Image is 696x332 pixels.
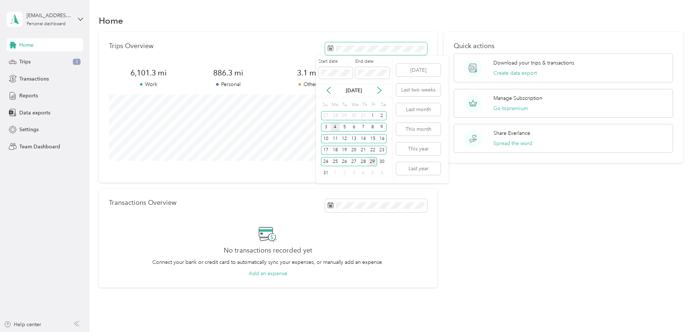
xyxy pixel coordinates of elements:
[454,42,673,50] p: Quick actions
[340,123,349,132] div: 5
[321,169,331,178] div: 31
[340,111,349,120] div: 29
[340,157,349,166] div: 26
[359,134,368,143] div: 14
[321,123,331,132] div: 3
[377,157,387,166] div: 30
[331,111,340,120] div: 28
[27,12,72,19] div: [EMAIL_ADDRESS][DOMAIN_NAME]
[359,111,368,120] div: 31
[321,146,331,155] div: 17
[349,134,359,143] div: 13
[377,169,387,178] div: 6
[331,134,340,143] div: 11
[493,94,542,102] p: Manage Subscription
[19,143,60,151] span: Team Dashboard
[368,169,378,178] div: 5
[321,134,331,143] div: 10
[368,111,378,120] div: 1
[224,247,312,254] h2: No transactions recorded yet
[377,111,387,120] div: 2
[368,134,378,143] div: 15
[19,126,39,133] span: Settings
[19,92,38,99] span: Reports
[396,83,441,96] button: Last two weeks
[396,123,441,136] button: This month
[19,58,31,66] span: Trips
[99,17,123,24] h1: Home
[249,270,287,277] button: Add an expense
[331,169,340,178] div: 1
[109,68,188,78] span: 6,101.3 mi
[359,146,368,155] div: 21
[350,100,359,110] div: We
[339,87,369,94] p: [DATE]
[361,100,368,110] div: Th
[396,142,441,155] button: This year
[152,258,383,266] p: Connect your bank or credit card to automatically sync your expenses, or manually add an expense.
[655,291,696,332] iframe: Everlance-gr Chat Button Frame
[377,134,387,143] div: 16
[27,22,66,26] div: Personal dashboard
[331,157,340,166] div: 25
[321,157,331,166] div: 24
[321,111,331,120] div: 27
[188,68,268,78] span: 886.3 mi
[493,69,537,77] button: Create data export
[377,146,387,155] div: 23
[396,103,441,116] button: Last month
[4,321,41,328] button: Help center
[493,59,574,67] p: Download your trips & transactions
[349,123,359,132] div: 6
[331,146,340,155] div: 18
[321,100,328,110] div: Su
[109,199,176,207] p: Transactions Overview
[493,140,532,147] button: Spread the word
[19,41,34,49] span: Home
[340,134,349,143] div: 12
[396,162,441,175] button: Last year
[396,64,441,77] button: [DATE]
[380,100,387,110] div: Sa
[268,68,347,78] span: 3.1 mi
[340,169,349,178] div: 2
[349,157,359,166] div: 27
[368,123,378,132] div: 8
[368,146,378,155] div: 22
[355,58,390,65] label: End date
[188,81,268,88] p: Personal
[370,100,377,110] div: Fr
[340,146,349,155] div: 19
[377,123,387,132] div: 9
[368,157,378,166] div: 29
[318,58,353,65] label: Start date
[359,157,368,166] div: 28
[349,169,359,178] div: 3
[19,75,49,83] span: Transactions
[349,111,359,120] div: 30
[109,42,153,50] p: Trips Overview
[331,123,340,132] div: 4
[268,81,347,88] p: Other
[341,100,348,110] div: Tu
[73,59,81,65] span: 3
[109,81,188,88] p: Work
[359,169,368,178] div: 4
[19,109,50,117] span: Data exports
[493,129,530,137] p: Share Everlance
[493,105,528,112] button: Go topremium
[349,146,359,155] div: 20
[331,100,339,110] div: Mo
[359,123,368,132] div: 7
